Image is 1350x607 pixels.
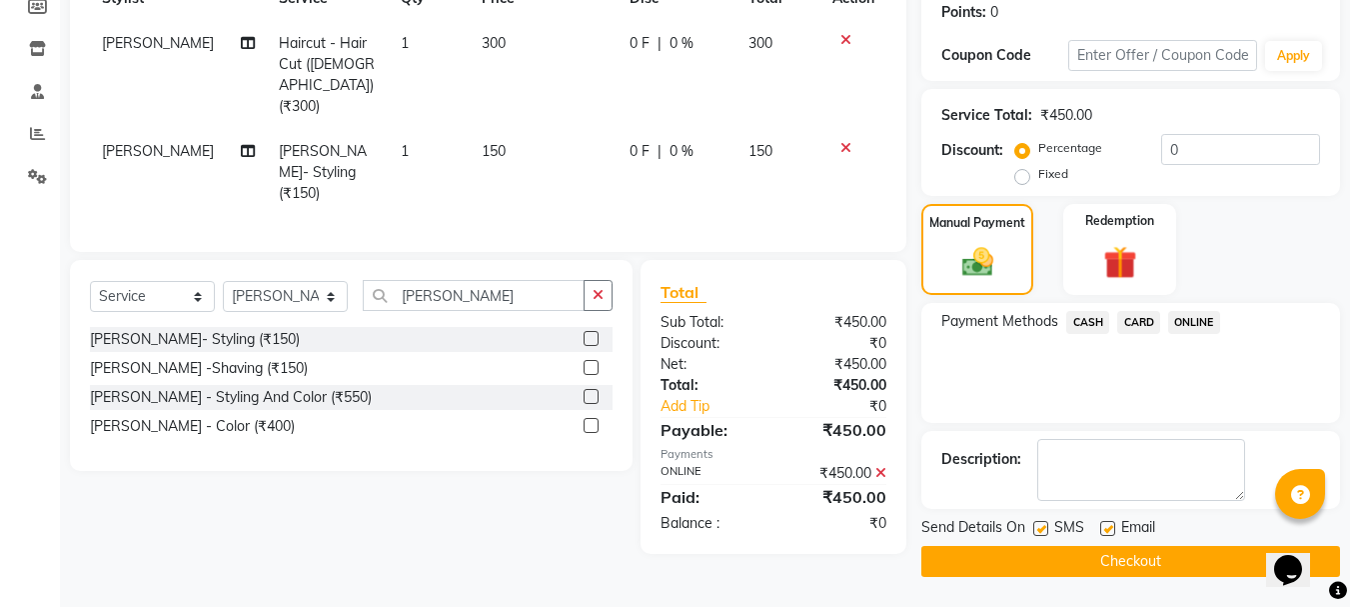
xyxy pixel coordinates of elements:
[795,396,902,417] div: ₹0
[1121,517,1155,542] span: Email
[90,416,295,437] div: [PERSON_NAME] - Color (₹400)
[1066,311,1109,334] span: CASH
[1038,165,1068,183] label: Fixed
[1054,517,1084,542] span: SMS
[990,2,998,23] div: 0
[90,387,372,408] div: [PERSON_NAME] - Styling And Color (₹550)
[646,463,773,484] div: ONLINE
[773,312,901,333] div: ₹450.00
[773,463,901,484] div: ₹450.00
[941,449,1021,470] div: Description:
[646,513,773,534] div: Balance :
[279,34,375,115] span: Haircut - Hair Cut ([DEMOGRAPHIC_DATA]) (₹300)
[279,142,367,202] span: [PERSON_NAME]- Styling (₹150)
[90,329,300,350] div: [PERSON_NAME]- Styling (₹150)
[1266,527,1330,587] iframe: chat widget
[941,311,1058,332] span: Payment Methods
[1265,41,1322,71] button: Apply
[1068,40,1257,71] input: Enter Offer / Coupon Code
[401,142,409,160] span: 1
[773,513,901,534] div: ₹0
[748,142,772,160] span: 150
[670,33,693,54] span: 0 %
[646,375,773,396] div: Total:
[941,2,986,23] div: Points:
[658,33,662,54] span: |
[1085,212,1154,230] label: Redemption
[646,396,794,417] a: Add Tip
[102,34,214,52] span: [PERSON_NAME]
[646,312,773,333] div: Sub Total:
[773,333,901,354] div: ₹0
[921,517,1025,542] span: Send Details On
[670,141,693,162] span: 0 %
[952,244,1003,280] img: _cash.svg
[773,375,901,396] div: ₹450.00
[1093,242,1147,283] img: _gift.svg
[363,280,585,311] input: Search or Scan
[941,45,1067,66] div: Coupon Code
[401,34,409,52] span: 1
[1040,105,1092,126] div: ₹450.00
[1117,311,1160,334] span: CARD
[102,142,214,160] span: [PERSON_NAME]
[1038,139,1102,157] label: Percentage
[748,34,772,52] span: 300
[630,141,650,162] span: 0 F
[482,34,506,52] span: 300
[929,214,1025,232] label: Manual Payment
[646,333,773,354] div: Discount:
[661,446,886,463] div: Payments
[646,418,773,442] div: Payable:
[773,354,901,375] div: ₹450.00
[658,141,662,162] span: |
[90,358,308,379] div: [PERSON_NAME] -Shaving (₹150)
[1168,311,1220,334] span: ONLINE
[646,354,773,375] div: Net:
[941,105,1032,126] div: Service Total:
[661,282,706,303] span: Total
[941,140,1003,161] div: Discount:
[646,485,773,509] div: Paid:
[773,418,901,442] div: ₹450.00
[921,546,1340,577] button: Checkout
[482,142,506,160] span: 150
[773,485,901,509] div: ₹450.00
[630,33,650,54] span: 0 F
